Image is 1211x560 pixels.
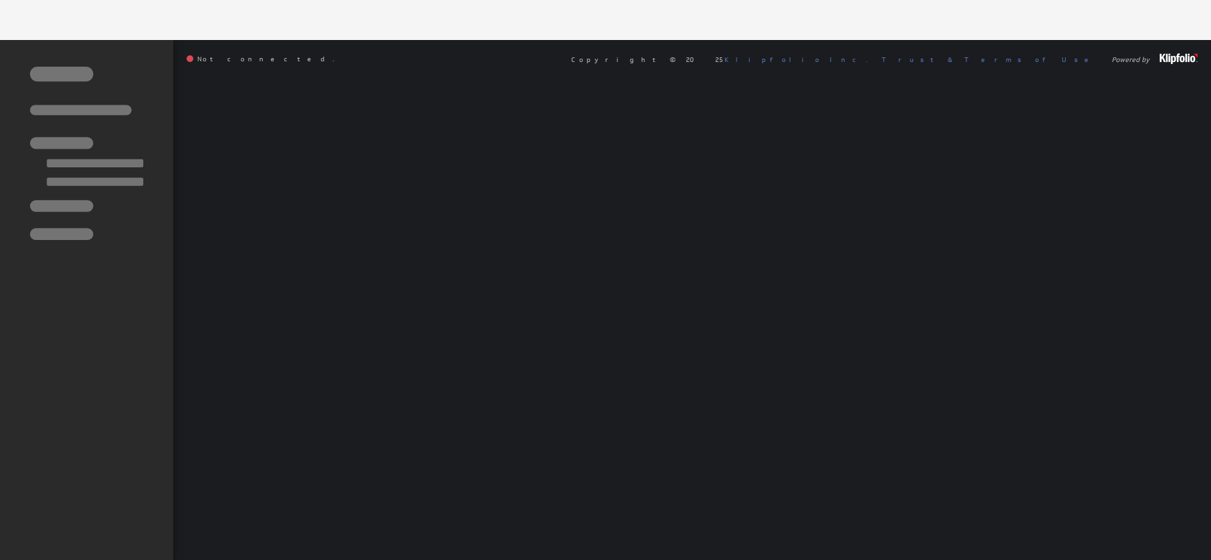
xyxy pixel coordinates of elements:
a: Klipfolio Inc. [724,55,868,64]
span: Not connected. [187,55,335,63]
img: skeleton-sidenav.svg [30,67,143,240]
span: Copyright © 2025 [571,56,868,63]
img: logo-footer.png [1160,53,1198,64]
a: Trust & Terms of Use [882,55,1098,64]
span: Powered by [1112,56,1150,63]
